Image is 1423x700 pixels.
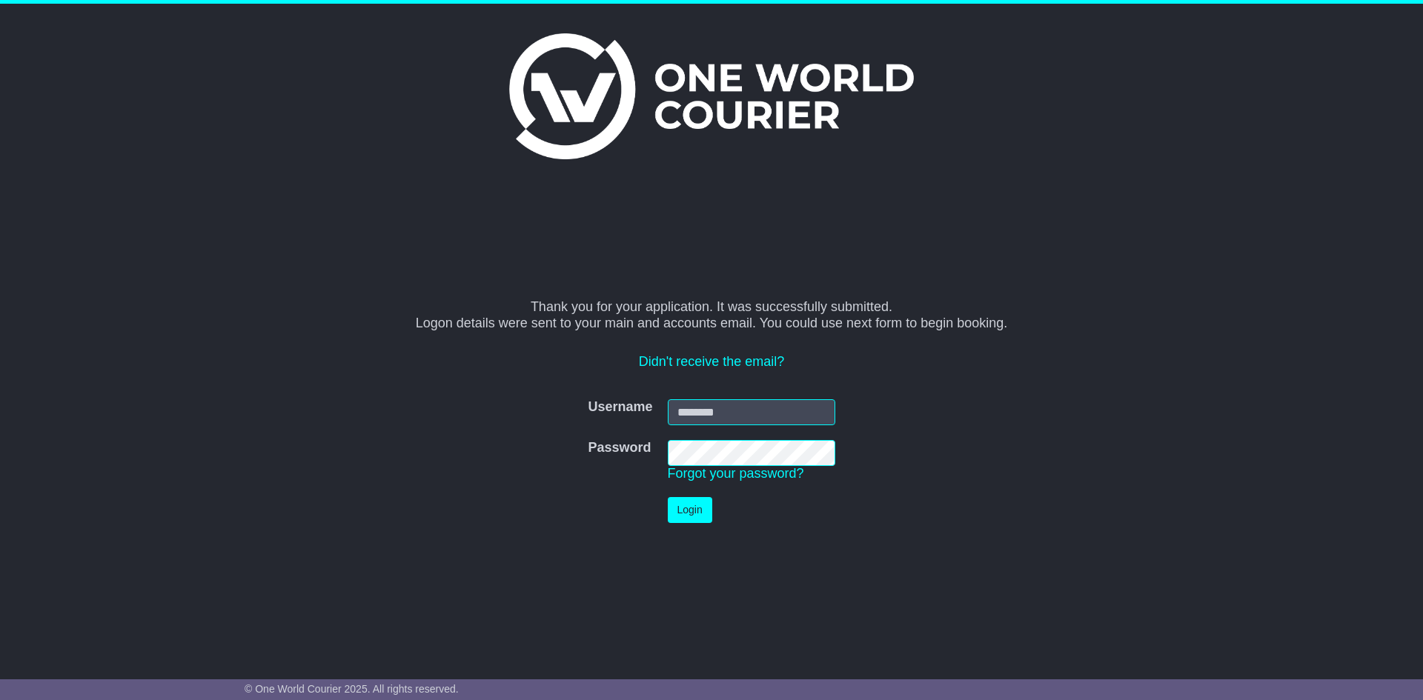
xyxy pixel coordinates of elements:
[245,683,459,695] span: © One World Courier 2025. All rights reserved.
[588,440,651,456] label: Password
[416,299,1008,330] span: Thank you for your application. It was successfully submitted. Logon details were sent to your ma...
[588,399,652,416] label: Username
[509,33,914,159] img: One World
[668,466,804,481] a: Forgot your password?
[668,497,712,523] button: Login
[639,354,785,369] a: Didn't receive the email?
